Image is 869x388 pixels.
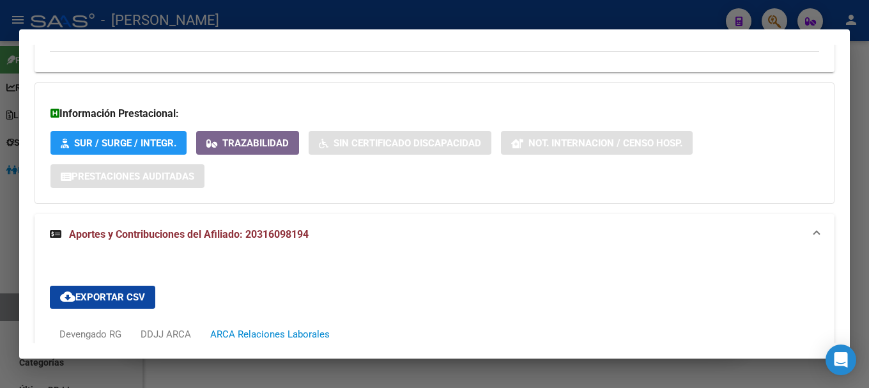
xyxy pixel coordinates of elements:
[334,137,481,149] span: Sin Certificado Discapacidad
[210,327,330,341] div: ARCA Relaciones Laborales
[35,214,834,255] mat-expansion-panel-header: Aportes y Contribuciones del Afiliado: 20316098194
[528,137,682,149] span: Not. Internacion / Censo Hosp.
[60,289,75,304] mat-icon: cloud_download
[826,345,856,375] div: Open Intercom Messenger
[72,171,194,182] span: Prestaciones Auditadas
[74,137,176,149] span: SUR / SURGE / INTEGR.
[50,164,204,188] button: Prestaciones Auditadas
[50,131,187,155] button: SUR / SURGE / INTEGR.
[309,131,491,155] button: Sin Certificado Discapacidad
[501,131,693,155] button: Not. Internacion / Censo Hosp.
[196,131,299,155] button: Trazabilidad
[50,106,819,121] h3: Información Prestacional:
[222,137,289,149] span: Trazabilidad
[60,291,145,303] span: Exportar CSV
[59,327,121,341] div: Devengado RG
[141,327,191,341] div: DDJJ ARCA
[69,228,309,240] span: Aportes y Contribuciones del Afiliado: 20316098194
[50,286,155,309] button: Exportar CSV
